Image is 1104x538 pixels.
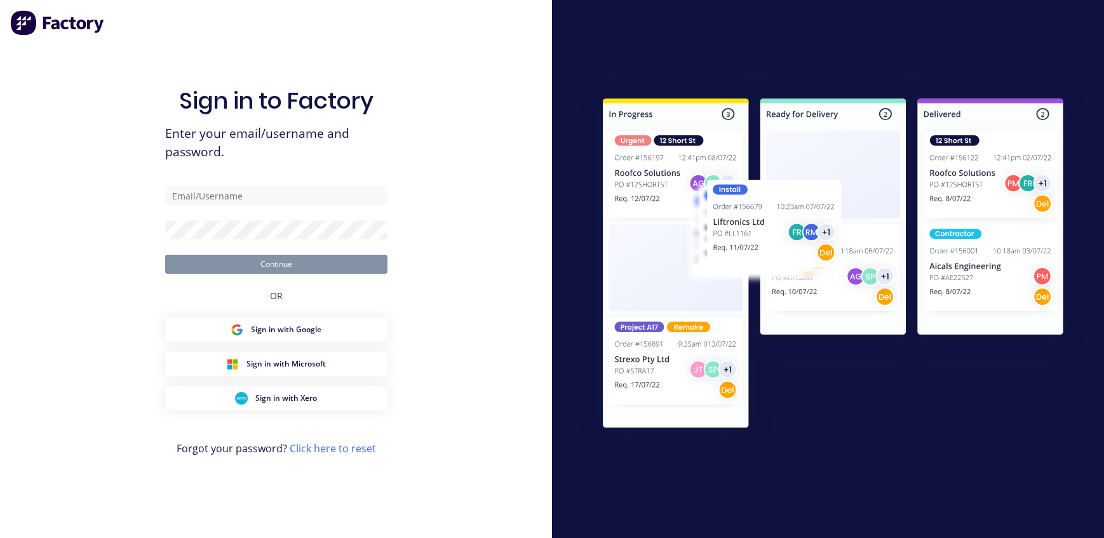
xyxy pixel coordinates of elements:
[165,386,387,410] button: Xero Sign inSign in with Xero
[179,87,374,114] h1: Sign in to Factory
[246,358,326,370] span: Sign in with Microsoft
[226,358,239,370] img: Microsoft Sign in
[575,73,1091,458] img: Sign in
[235,392,248,405] img: Xero Sign in
[165,124,387,161] span: Enter your email/username and password.
[177,441,376,456] span: Forgot your password?
[165,255,387,274] button: Continue
[255,393,317,404] span: Sign in with Xero
[10,10,105,36] img: Factory
[165,318,387,342] button: Google Sign inSign in with Google
[231,323,243,336] img: Google Sign in
[165,186,387,205] input: Email/Username
[290,441,376,455] a: Click here to reset
[251,324,321,335] span: Sign in with Google
[165,352,387,376] button: Microsoft Sign inSign in with Microsoft
[270,274,283,318] div: OR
